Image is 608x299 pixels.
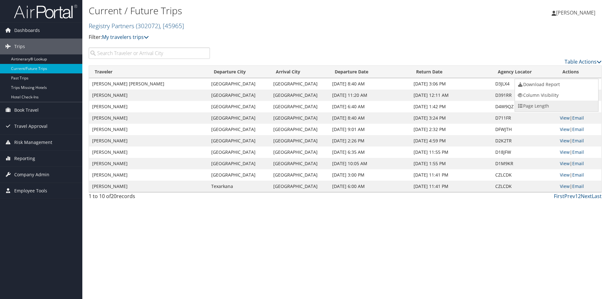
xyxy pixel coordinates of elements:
span: Dashboards [14,22,40,38]
img: airportal-logo.png [14,4,77,19]
span: Employee Tools [14,183,47,199]
a: Column Visibility [515,90,598,101]
a: Page Length [515,101,598,111]
span: Company Admin [14,167,49,183]
span: Risk Management [14,134,52,150]
span: Book Travel [14,102,39,118]
a: Download Report [515,79,598,90]
span: Travel Approval [14,118,47,134]
span: Reporting [14,151,35,166]
span: Trips [14,39,25,54]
